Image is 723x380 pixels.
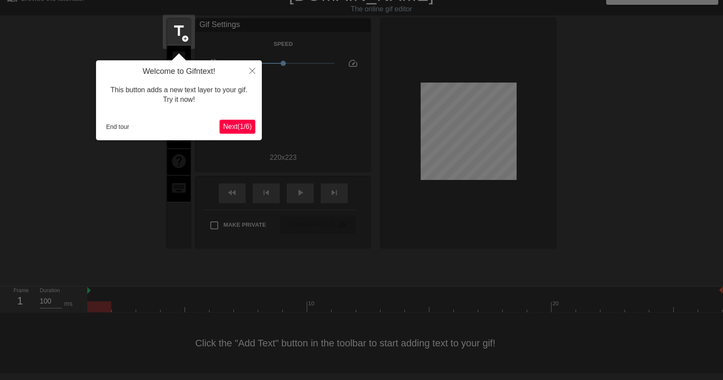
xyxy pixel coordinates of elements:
[223,123,252,130] span: Next ( 1 / 6 )
[103,120,133,133] button: End tour
[243,60,262,80] button: Close
[219,120,255,134] button: Next
[103,76,255,114] div: This button adds a new text layer to your gif. Try it now!
[103,67,255,76] h4: Welcome to Gifntext!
